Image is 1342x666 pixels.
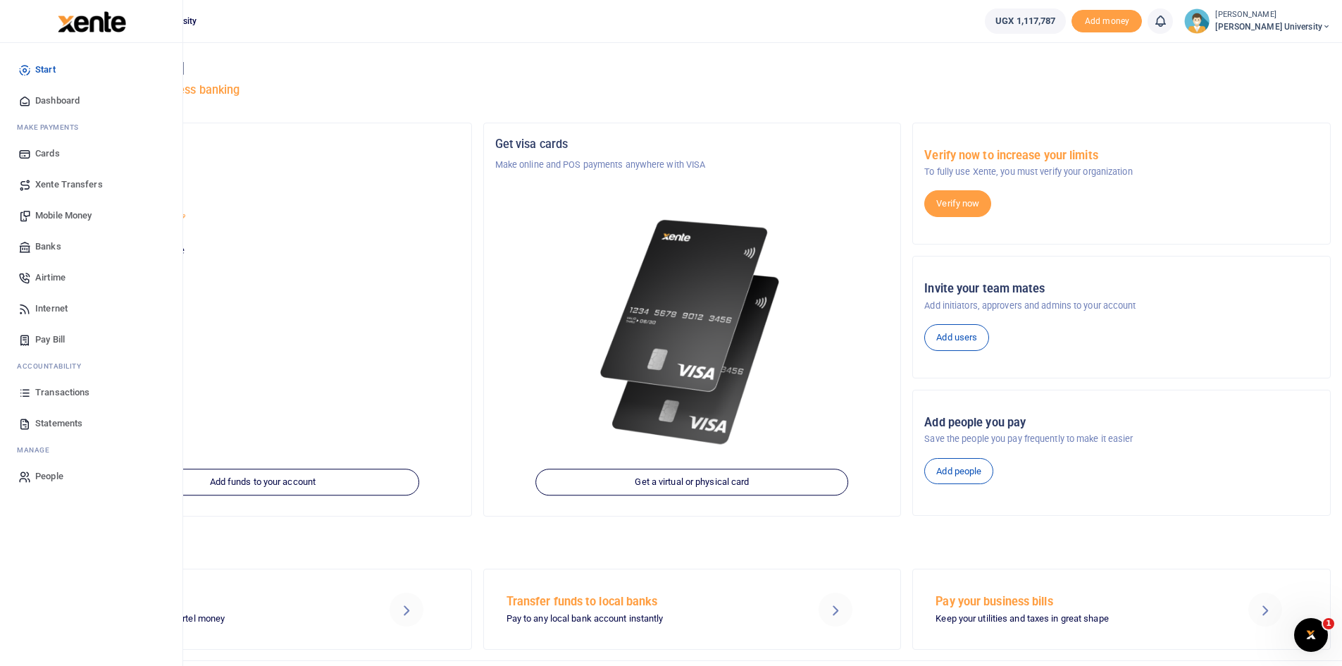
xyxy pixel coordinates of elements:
[35,178,103,192] span: Xente Transfers
[495,158,890,172] p: Make online and POS payments anywhere with VISA
[11,116,171,138] li: M
[24,122,79,132] span: ake Payments
[54,61,1331,76] h4: Hello [PERSON_NAME]
[1184,8,1210,34] img: profile-user
[11,85,171,116] a: Dashboard
[11,169,171,200] a: Xente Transfers
[54,83,1331,97] h5: Welcome to better business banking
[35,271,66,285] span: Airtime
[54,535,1331,550] h4: Make a transaction
[11,408,171,439] a: Statements
[936,595,1212,609] h5: Pay your business bills
[66,158,460,172] p: [PERSON_NAME] University
[924,149,1319,163] h5: Verify now to increase your limits
[54,569,472,649] a: Send Mobile Money MTN mobile money and Airtel money
[924,282,1319,296] h5: Invite your team mates
[35,469,63,483] span: People
[483,569,902,649] a: Transfer funds to local banks Pay to any local bank account instantly
[594,206,791,460] img: xente-_physical_cards.png
[1184,8,1331,34] a: profile-user [PERSON_NAME] [PERSON_NAME] University
[11,54,171,85] a: Start
[924,458,993,485] a: Add people
[77,612,353,627] p: MTN mobile money and Airtel money
[1215,20,1331,33] span: [PERSON_NAME] University
[1323,618,1334,629] span: 1
[924,190,991,217] a: Verify now
[11,262,171,293] a: Airtime
[536,469,849,496] a: Get a virtual or physical card
[1215,9,1331,21] small: [PERSON_NAME]
[35,302,68,316] span: Internet
[979,8,1071,34] li: Wallet ballance
[35,417,82,431] span: Statements
[11,231,171,262] a: Banks
[66,244,460,258] p: Your current account balance
[24,445,50,455] span: anage
[66,213,460,227] p: [PERSON_NAME] University
[11,138,171,169] a: Cards
[11,461,171,492] a: People
[924,416,1319,430] h5: Add people you pay
[11,377,171,408] a: Transactions
[35,147,60,161] span: Cards
[106,469,419,496] a: Add funds to your account
[11,200,171,231] a: Mobile Money
[58,11,126,32] img: logo-large
[1071,10,1142,33] span: Add money
[985,8,1066,34] a: UGX 1,117,787
[1294,618,1328,652] iframe: Intercom live chat
[1071,10,1142,33] li: Toup your wallet
[35,240,61,254] span: Banks
[495,137,890,152] h5: Get visa cards
[66,137,460,152] h5: Organization
[924,299,1319,313] p: Add initiators, approvers and admins to your account
[66,261,460,276] h5: UGX 1,117,787
[56,16,126,26] a: logo-small logo-large logo-large
[924,432,1319,446] p: Save the people you pay frequently to make it easier
[77,595,353,609] h5: Send Mobile Money
[35,386,89,400] span: Transactions
[35,94,80,108] span: Dashboard
[995,14,1055,28] span: UGX 1,117,787
[936,612,1212,627] p: Keep your utilities and taxes in great shape
[27,361,81,371] span: countability
[35,333,65,347] span: Pay Bill
[66,192,460,206] h5: Account
[35,209,92,223] span: Mobile Money
[11,439,171,461] li: M
[11,355,171,377] li: Ac
[507,612,783,627] p: Pay to any local bank account instantly
[912,569,1331,649] a: Pay your business bills Keep your utilities and taxes in great shape
[35,63,56,77] span: Start
[11,293,171,324] a: Internet
[507,595,783,609] h5: Transfer funds to local banks
[11,324,171,355] a: Pay Bill
[924,165,1319,179] p: To fully use Xente, you must verify your organization
[1071,15,1142,25] a: Add money
[924,324,989,351] a: Add users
